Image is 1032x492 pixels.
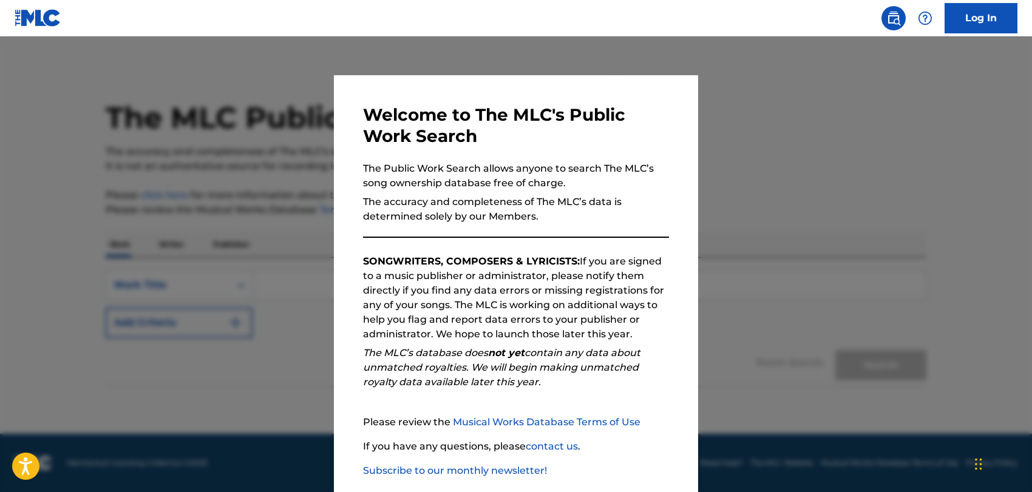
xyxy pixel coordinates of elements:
p: The accuracy and completeness of The MLC’s data is determined solely by our Members. [363,195,669,224]
strong: not yet [488,347,524,359]
p: The Public Work Search allows anyone to search The MLC’s song ownership database free of charge. [363,161,669,190]
p: If you are signed to a music publisher or administrator, please notify them directly if you find ... [363,254,669,342]
strong: SONGWRITERS, COMPOSERS & LYRICISTS: [363,255,580,267]
img: search [886,11,901,25]
p: If you have any questions, please . [363,439,669,454]
div: Help [913,6,937,30]
div: Widget de chat [971,434,1032,492]
a: Subscribe to our monthly newsletter! [363,465,547,476]
h3: Welcome to The MLC's Public Work Search [363,104,669,147]
em: The MLC’s database does contain any data about unmatched royalties. We will begin making unmatche... [363,347,640,388]
p: Please review the [363,415,669,430]
a: contact us [526,440,578,452]
iframe: Chat Widget [971,434,1032,492]
img: MLC Logo [15,9,61,27]
a: Public Search [881,6,906,30]
div: Arrastrar [975,446,982,482]
a: Log In [945,3,1017,33]
img: help [918,11,932,25]
a: Musical Works Database Terms of Use [453,416,640,428]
